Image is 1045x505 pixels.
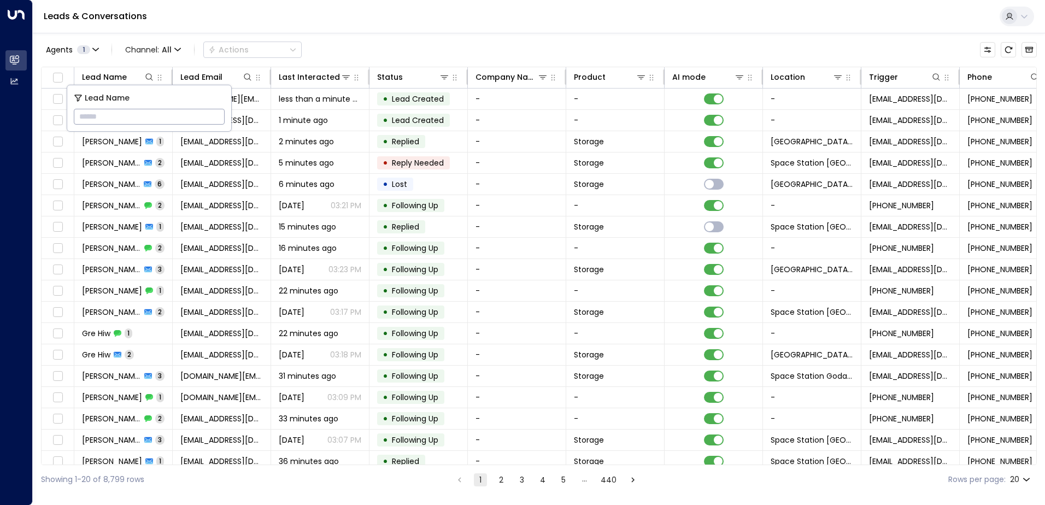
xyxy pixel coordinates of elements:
[574,157,604,168] span: Storage
[155,243,165,252] span: 2
[327,434,361,445] p: 03:07 PM
[771,307,853,318] span: Space Station Doncaster
[41,474,144,485] div: Showing 1-20 of 8,799 rows
[180,157,263,168] span: bracknellgardens25@gmail.com
[598,473,619,486] button: Go to page 440
[383,281,388,300] div: •
[869,349,952,360] span: leads@space-station.co.uk
[82,285,142,296] span: John Huret
[180,136,263,147] span: eleanoroelmann@gmail.com
[180,285,263,296] span: derts12@gmail.com
[51,263,64,277] span: Toggle select row
[330,307,361,318] p: 03:17 PM
[763,238,861,259] td: -
[51,433,64,447] span: Toggle select row
[51,92,64,106] span: Toggle select row
[51,199,64,213] span: Toggle select row
[180,392,263,403] span: space-station.co.uk@jsnyman.com
[125,350,134,359] span: 2
[574,307,604,318] span: Storage
[1001,42,1016,57] span: Refresh
[331,200,361,211] p: 03:21 PM
[869,264,952,275] span: leads@space-station.co.uk
[121,42,185,57] button: Channel:All
[392,413,438,424] span: Following Up
[967,157,1032,168] span: +447761562106
[155,179,165,189] span: 6
[41,42,103,57] button: Agents1
[869,328,934,339] span: +447413832326
[383,452,388,471] div: •
[180,221,263,232] span: andrewmartin180@gmail.com
[468,152,566,173] td: -
[967,349,1032,360] span: +447413832326
[468,110,566,131] td: -
[279,71,351,84] div: Last Interacted
[392,243,438,254] span: Following Up
[574,179,604,190] span: Storage
[180,307,263,318] span: derts12@gmail.com
[574,456,604,467] span: Storage
[468,174,566,195] td: -
[180,434,263,445] span: anozie7888@gmail.com
[392,157,444,168] span: Reply Needed
[574,434,604,445] span: Storage
[392,434,438,445] span: Following Up
[377,71,450,84] div: Status
[203,42,302,58] div: Button group with a nested menu
[51,284,64,298] span: Toggle select row
[763,280,861,301] td: -
[82,71,127,84] div: Lead Name
[330,349,361,360] p: 03:18 PM
[46,46,73,54] span: Agents
[279,434,304,445] span: Aug 19, 2025
[468,387,566,408] td: -
[869,392,934,403] span: +447342315099
[869,157,952,168] span: leads@space-station.co.uk
[468,89,566,109] td: -
[392,328,438,339] span: Following Up
[763,408,861,429] td: -
[468,302,566,322] td: -
[869,456,952,467] span: leads@space-station.co.uk
[566,323,665,344] td: -
[51,156,64,170] span: Toggle select row
[162,45,172,54] span: All
[51,178,64,191] span: Toggle select row
[967,200,1032,211] span: +447939556051
[383,154,388,172] div: •
[51,327,64,340] span: Toggle select row
[392,221,419,232] span: Replied
[392,115,444,126] span: Lead Created
[763,387,861,408] td: -
[377,71,403,84] div: Status
[279,243,337,254] span: 16 minutes ago
[763,89,861,109] td: -
[468,344,566,365] td: -
[383,409,388,428] div: •
[51,135,64,149] span: Toggle select row
[468,259,566,280] td: -
[869,200,934,211] span: +447939556051
[77,45,90,54] span: 1
[967,221,1032,232] span: +447387287831
[967,285,1032,296] span: +447985256523
[180,243,263,254] span: ashleypford@gmail.com
[155,307,165,316] span: 2
[536,473,549,486] button: Go to page 4
[383,111,388,130] div: •
[279,157,334,168] span: 5 minutes ago
[180,413,263,424] span: anozie7888@gmail.com
[279,349,304,360] span: Yesterday
[967,71,1040,84] div: Phone
[574,71,647,84] div: Product
[125,328,132,338] span: 1
[566,195,665,216] td: -
[51,391,64,404] span: Toggle select row
[392,456,419,467] span: Replied
[392,349,438,360] span: Following Up
[392,285,438,296] span: Following Up
[980,42,995,57] button: Customize
[51,306,64,319] span: Toggle select row
[771,71,805,84] div: Location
